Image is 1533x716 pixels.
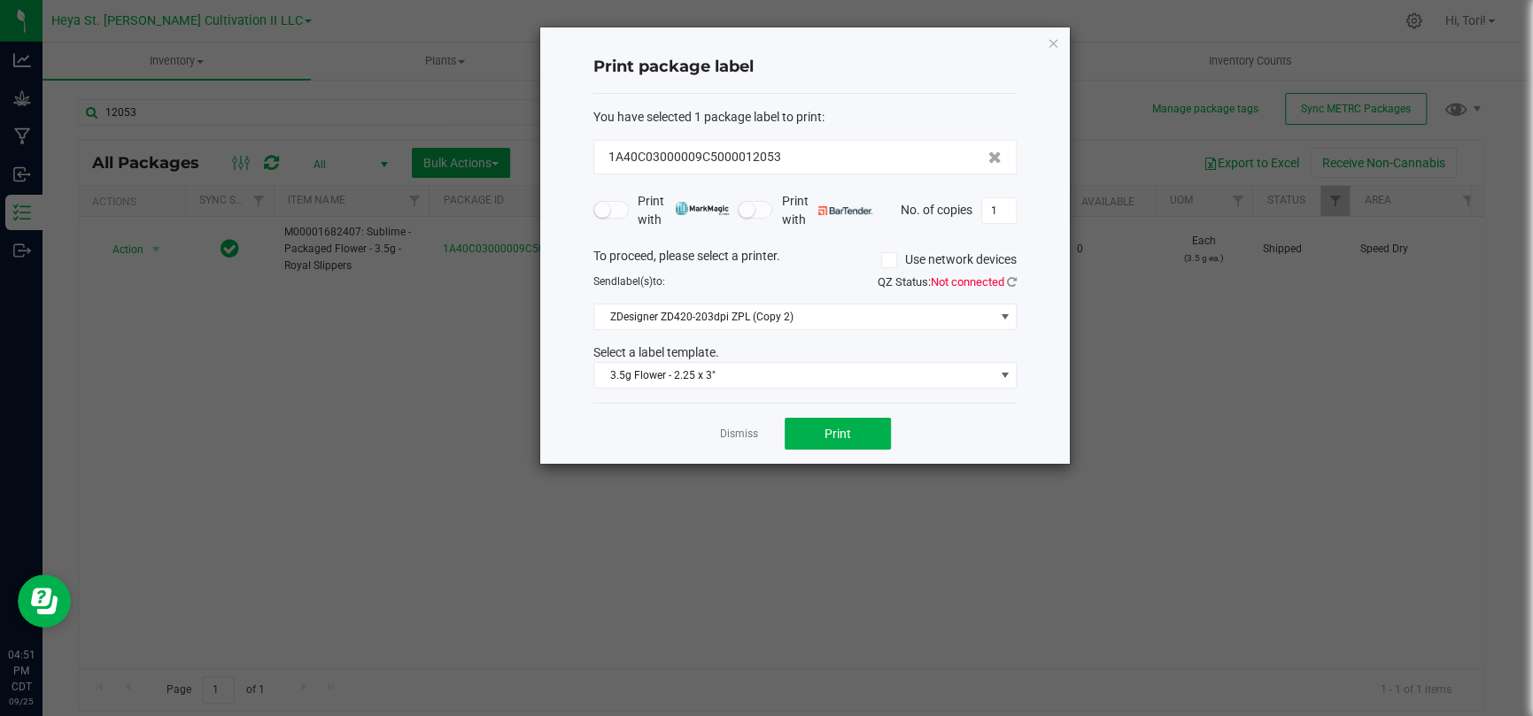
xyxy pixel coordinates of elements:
[881,250,1017,269] label: Use network devices
[617,275,653,288] span: label(s)
[825,427,851,441] span: Print
[593,108,1017,127] div: :
[781,192,872,229] span: Print with
[675,202,729,215] img: mark_magic_cybra.png
[580,247,1030,273] div: To proceed, please select a printer.
[818,206,872,215] img: bartender.png
[580,343,1030,362] div: Select a label template.
[608,148,781,166] span: 1A40C03000009C5000012053
[901,202,972,216] span: No. of copies
[594,304,994,329] span: ZDesigner ZD420-203dpi ZPL (Copy 2)
[878,275,1017,289] span: QZ Status:
[931,275,1004,289] span: Not connected
[593,56,1017,79] h4: Print package label
[594,363,994,388] span: 3.5g Flower - 2.25 x 3"
[638,192,729,229] span: Print with
[593,275,665,288] span: Send to:
[720,427,758,442] a: Dismiss
[18,574,71,627] iframe: Resource center
[785,418,891,450] button: Print
[593,110,822,124] span: You have selected 1 package label to print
